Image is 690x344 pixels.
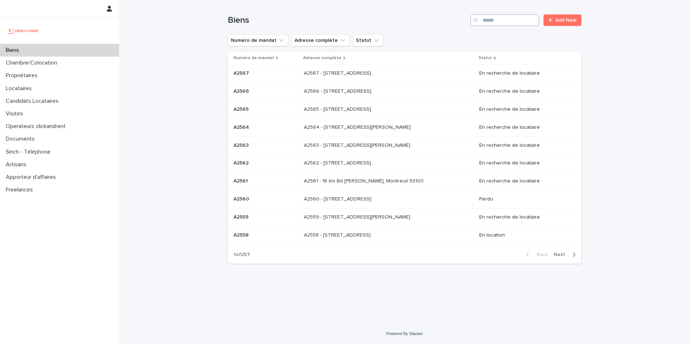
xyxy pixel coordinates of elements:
p: 1 of 257 [228,246,256,264]
p: Propriétaires [3,72,43,79]
p: Perdu [479,196,570,202]
tr: A2567A2567 A2567 - [STREET_ADDRESS]A2567 - [STREET_ADDRESS] En recherche de locataire [228,65,581,83]
p: A2564 - [STREET_ADDRESS][PERSON_NAME] [304,123,412,131]
tr: A2565A2565 A2565 - [STREET_ADDRESS]A2565 - [STREET_ADDRESS] En recherche de locataire [228,100,581,118]
p: En recherche de locataire [479,88,570,94]
p: En recherche de locataire [479,142,570,149]
p: A2566 - [STREET_ADDRESS] [304,87,373,94]
p: En recherche de locataire [479,70,570,76]
p: A2559 - [STREET_ADDRESS][PERSON_NAME] [304,213,412,220]
p: En location [479,232,570,238]
p: A2565 - [STREET_ADDRESS] [304,105,372,113]
input: Search [471,14,539,26]
p: A2559 [233,213,250,220]
p: En recherche de locataire [479,160,570,166]
img: UCB0brd3T0yccxBKYDjQ [6,23,41,38]
p: A2565 [233,105,250,113]
p: Operateurs clickandrent [3,123,71,130]
p: Chambre/Colocation [3,59,63,66]
p: Biens [3,47,25,54]
p: A2561 - 16 bis Bd [PERSON_NAME], Montreuil 93100 [304,177,425,184]
p: A2564 [233,123,250,131]
p: A2566 [233,87,250,94]
p: Documents [3,136,40,142]
p: Freelances [3,186,39,193]
tr: A2563A2563 A2563 - [STREET_ADDRESS][PERSON_NAME]A2563 - [STREET_ADDRESS][PERSON_NAME] En recherch... [228,136,581,154]
p: Statut [479,54,492,62]
p: Numéro de mandat [233,54,274,62]
tr: A2558A2558 A2558 - [STREET_ADDRESS]A2558 - [STREET_ADDRESS] En location [228,226,581,244]
p: A2563 [233,141,250,149]
p: En recherche de locataire [479,214,570,220]
p: Locataires [3,85,38,92]
p: A2562 - [STREET_ADDRESS] [304,159,372,166]
p: A2561 [233,177,249,184]
p: Artisans [3,161,32,168]
a: Powered By Stacker [386,331,423,336]
h1: Biens [228,15,468,26]
p: En recherche de locataire [479,178,570,184]
button: Statut [353,35,383,46]
span: Next [554,252,569,257]
button: Back [520,251,551,258]
p: A2567 - [STREET_ADDRESS] [304,69,372,76]
p: Candidats Locataires [3,98,64,105]
button: Numéro de mandat [228,35,288,46]
p: A2558 - [STREET_ADDRESS] [304,231,372,238]
p: A2560 - [STREET_ADDRESS] [304,195,373,202]
p: A2558 [233,231,250,238]
tr: A2562A2562 A2562 - [STREET_ADDRESS]A2562 - [STREET_ADDRESS] En recherche de locataire [228,154,581,172]
p: A2567 [233,69,250,76]
tr: A2559A2559 A2559 - [STREET_ADDRESS][PERSON_NAME]A2559 - [STREET_ADDRESS][PERSON_NAME] En recherch... [228,208,581,226]
p: A2562 [233,159,250,166]
a: Add New [543,14,581,26]
tr: A2560A2560 A2560 - [STREET_ADDRESS]A2560 - [STREET_ADDRESS] Perdu [228,190,581,208]
p: Adresse complète [303,54,341,62]
p: Visites [3,110,29,117]
button: Adresse complète [291,35,350,46]
button: Next [551,251,581,258]
tr: A2561A2561 A2561 - 16 bis Bd [PERSON_NAME], Montreuil 93100A2561 - 16 bis Bd [PERSON_NAME], Montr... [228,172,581,190]
p: Apporteur d'affaires [3,174,62,181]
p: En recherche de locataire [479,106,570,113]
tr: A2566A2566 A2566 - [STREET_ADDRESS]A2566 - [STREET_ADDRESS] En recherche de locataire [228,83,581,101]
span: Add New [555,18,577,23]
span: Back [532,252,548,257]
p: En recherche de locataire [479,124,570,131]
p: A2560 [233,195,250,202]
p: A2563 - 781 Avenue de Monsieur Teste, Montpellier 34070 [304,141,412,149]
p: Sinch - Téléphone [3,149,56,155]
tr: A2564A2564 A2564 - [STREET_ADDRESS][PERSON_NAME]A2564 - [STREET_ADDRESS][PERSON_NAME] En recherch... [228,118,581,136]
